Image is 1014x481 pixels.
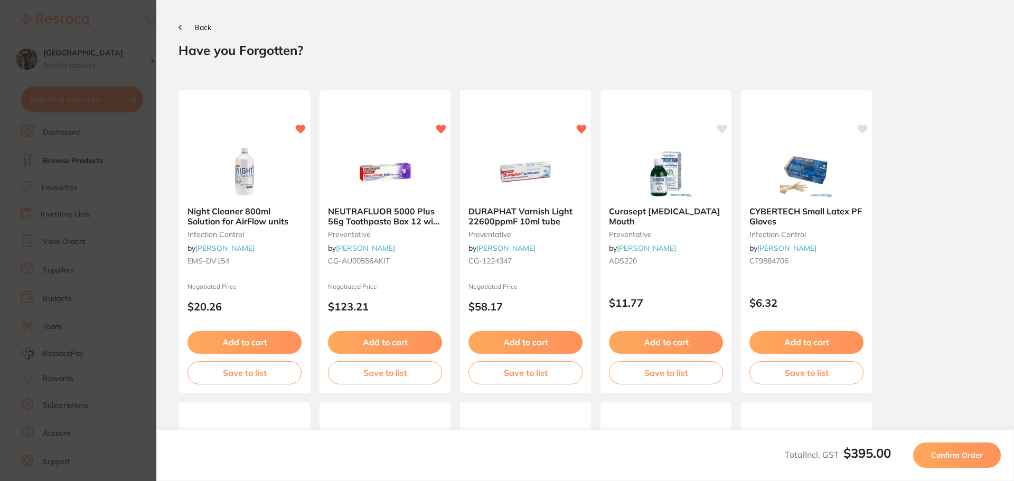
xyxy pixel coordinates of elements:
span: by [609,243,676,253]
small: Negotiated Price [328,283,442,290]
span: Total Incl. GST [785,449,891,460]
img: DURAPHAT Varnish Light 22600ppmF 10ml tube [491,145,560,198]
small: CG-1224347 [468,257,583,265]
button: Add to cart [328,331,442,353]
p: $58.17 [468,300,583,313]
small: preventative [328,230,442,239]
button: Back [179,23,211,32]
a: [PERSON_NAME] [476,243,536,253]
p: $123.21 [328,300,442,313]
button: Save to list [749,361,863,384]
b: $395.00 [843,445,891,461]
small: CT9884706 [749,257,863,265]
b: Curasept Chlorhexidine Mouth [609,206,723,226]
span: by [187,243,255,253]
b: CYBERTECH Small Latex PF Gloves [749,206,863,226]
img: Curasept Chlorhexidine Mouth [632,145,700,198]
span: by [328,243,395,253]
b: DURAPHAT Varnish Light 22600ppmF 10ml tube [468,206,583,226]
small: preventative [609,230,723,239]
button: Add to cart [468,331,583,353]
img: Night Cleaner 800ml Solution for AirFlow units [210,145,279,198]
span: by [468,243,536,253]
button: Add to cart [749,331,863,353]
a: [PERSON_NAME] [336,243,395,253]
p: $20.26 [187,300,302,313]
button: Save to list [187,361,302,384]
small: CG-AU00556AKIT [328,257,442,265]
img: CYBERTECH Small Latex PF Gloves [772,145,841,198]
button: Save to list [328,361,442,384]
button: Save to list [468,361,583,384]
a: [PERSON_NAME] [757,243,816,253]
h2: Have you Forgotten? [179,42,992,58]
small: infection control [187,230,302,239]
small: EMS-DV154 [187,257,302,265]
span: Back [194,23,211,32]
button: Save to list [609,361,723,384]
p: $6.32 [749,297,863,309]
small: infection control [749,230,863,239]
button: Add to cart [609,331,723,353]
small: preventative [468,230,583,239]
img: NEUTRAFLUOR 5000 Plus 56g Toothpaste Box 12 with Labels [351,145,419,198]
span: by [749,243,816,253]
small: ADS220 [609,257,723,265]
a: [PERSON_NAME] [195,243,255,253]
b: Night Cleaner 800ml Solution for AirFlow units [187,206,302,226]
small: Negotiated Price [187,283,302,290]
b: NEUTRAFLUOR 5000 Plus 56g Toothpaste Box 12 with Labels [328,206,442,226]
small: Negotiated Price [468,283,583,290]
button: Confirm Order [913,442,1001,468]
button: Add to cart [187,331,302,353]
span: Confirm Order [931,450,983,460]
a: [PERSON_NAME] [617,243,676,253]
p: $11.77 [609,297,723,309]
